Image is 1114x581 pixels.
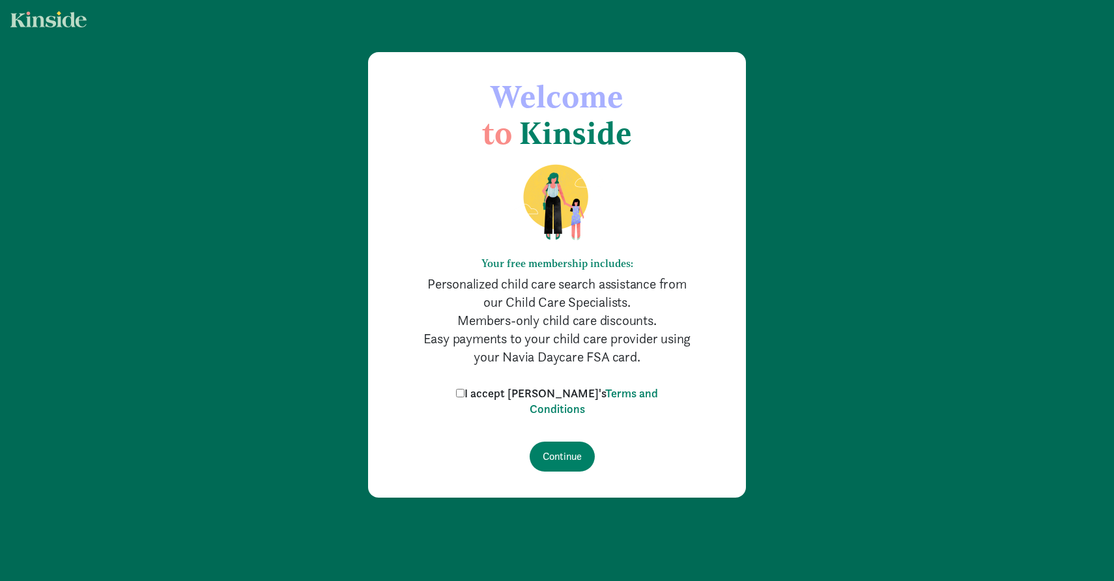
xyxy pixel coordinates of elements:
p: Personalized child care search assistance from our Child Care Specialists. [420,275,694,311]
h6: Your free membership includes: [420,257,694,270]
span: Welcome [491,78,623,115]
p: Easy payments to your child care provider using your Navia Daycare FSA card. [420,330,694,366]
img: light.svg [10,11,87,27]
p: Members-only child care discounts. [420,311,694,330]
input: Continue [530,442,595,472]
input: I accept [PERSON_NAME]'sTerms and Conditions [456,389,464,397]
span: Kinside [519,114,632,152]
img: illustration-mom-daughter.png [507,163,607,242]
label: I accept [PERSON_NAME]'s [453,386,661,417]
span: to [482,114,512,152]
a: Terms and Conditions [530,386,659,416]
